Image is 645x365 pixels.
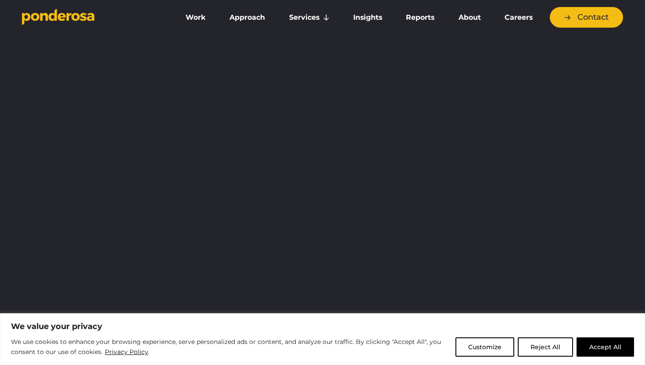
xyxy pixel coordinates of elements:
p: We value your privacy [11,321,634,332]
a: Privacy Policy [104,347,149,357]
a: Go to homepage [22,9,162,26]
a: Careers [494,8,543,27]
a: Services [279,8,340,27]
button: Reject All [518,337,573,357]
a: Contact [550,7,623,28]
a: Insights [343,8,392,27]
a: Work [176,8,216,27]
button: Accept All [577,337,634,357]
p: We use cookies to enhance your browsing experience, serve personalized ads or content, and analyz... [11,337,449,358]
a: About [448,8,491,27]
a: Approach [219,8,275,27]
button: Customize [455,337,514,357]
a: Reports [396,8,444,27]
